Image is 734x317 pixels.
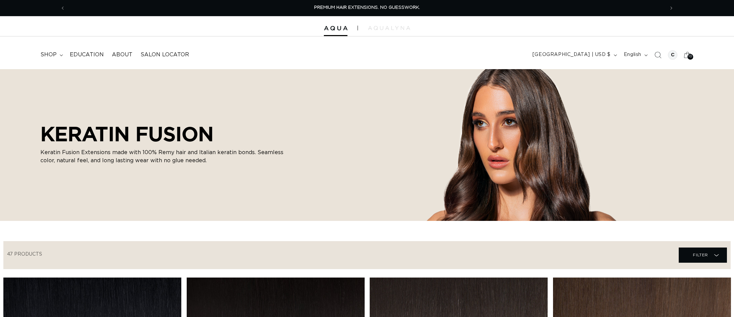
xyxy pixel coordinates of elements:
span: English [624,51,641,58]
button: English [620,49,650,61]
button: Previous announcement [55,2,70,15]
span: PREMIUM HAIR EXTENSIONS. NO GUESSWORK. [314,5,420,10]
span: Education [70,51,104,58]
a: Education [66,47,108,62]
a: About [108,47,136,62]
span: [GEOGRAPHIC_DATA] | USD $ [532,51,611,58]
summary: Filter [679,248,727,263]
h2: KERATIN FUSION [40,122,297,146]
span: Filter [693,249,708,261]
img: Aqua Hair Extensions [324,26,347,31]
img: aqualyna.com [368,26,410,30]
span: About [112,51,132,58]
span: 10 [689,54,692,60]
span: Salon Locator [141,51,189,58]
span: shop [40,51,57,58]
summary: shop [36,47,66,62]
button: [GEOGRAPHIC_DATA] | USD $ [528,49,620,61]
button: Next announcement [664,2,679,15]
a: Salon Locator [136,47,193,62]
p: Keratin Fusion Extensions made with 100% Remy hair and Italian keratin bonds. Seamless color, nat... [40,148,297,165]
summary: Search [650,48,665,62]
span: 47 products [7,252,42,257]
